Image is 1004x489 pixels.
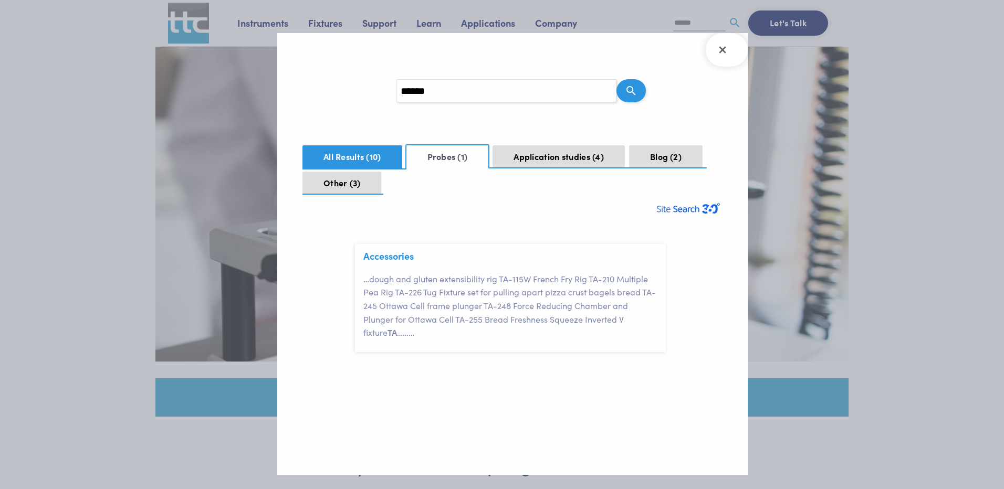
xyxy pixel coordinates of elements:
[397,326,403,338] span: …
[277,33,748,475] section: Search Results
[388,326,397,338] span: TA
[363,272,666,339] p: dough and gluten extensibility rig TA-115W French Fry Rig TA-210 Multiple Pea Rig TA-226 Tug Fixt...
[629,145,703,167] button: Blog
[302,145,402,168] button: All Results
[302,172,381,194] button: Other
[363,249,414,262] a: Accessories
[363,250,414,262] span: Accessories
[592,151,604,162] span: 4
[403,326,409,338] span: …
[302,140,723,195] nav: Search Result Navigation
[405,144,490,168] button: Probes
[493,145,625,167] button: Application studies
[409,326,414,338] span: …
[670,151,682,162] span: 2
[457,151,467,162] span: 1
[616,79,646,102] button: Search
[350,177,361,188] span: 3
[366,151,381,162] span: 10
[355,244,666,352] article: Accessories
[706,33,748,67] button: Close Search Results
[363,273,369,284] span: …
